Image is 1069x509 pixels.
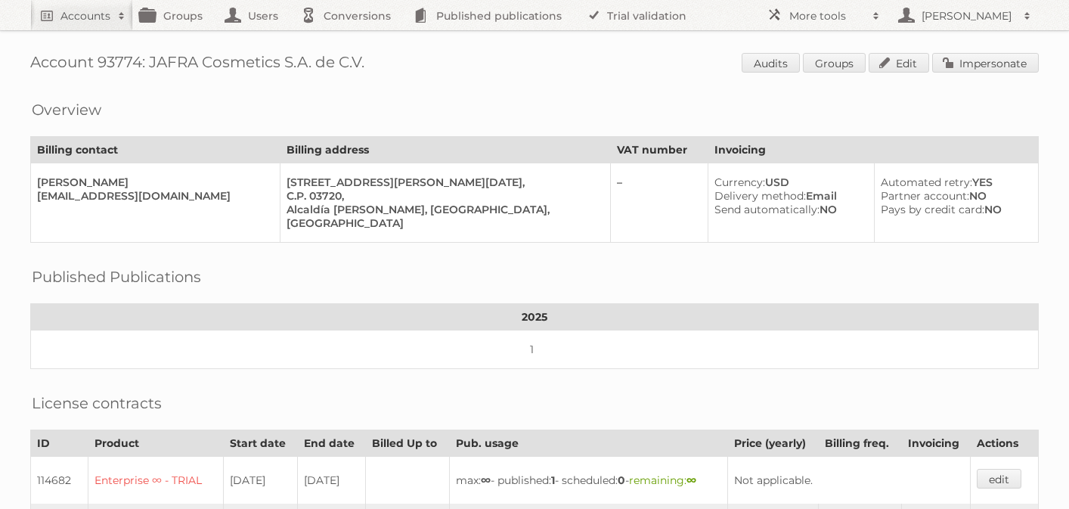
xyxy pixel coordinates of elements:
th: Billing contact [31,137,280,163]
h2: Published Publications [32,265,201,288]
div: USD [714,175,861,189]
td: max: - published: - scheduled: - [449,457,727,504]
span: Delivery method: [714,189,806,203]
td: 1 [31,331,1039,369]
div: YES [881,175,1026,189]
span: Currency: [714,175,765,189]
span: Pays by credit card: [881,203,984,216]
a: Edit [869,53,929,73]
div: Email [714,189,861,203]
strong: ∞ [481,473,491,487]
h2: More tools [789,8,865,23]
div: [PERSON_NAME] [37,175,268,189]
div: NO [881,203,1026,216]
td: [DATE] [298,457,366,504]
strong: ∞ [686,473,696,487]
a: Groups [803,53,866,73]
div: NO [714,203,861,216]
th: 2025 [31,304,1039,331]
th: ID [31,430,88,457]
th: Price (yearly) [727,430,818,457]
h2: License contracts [32,392,162,414]
span: Send automatically: [714,203,820,216]
td: Enterprise ∞ - TRIAL [88,457,224,504]
h2: [PERSON_NAME] [918,8,1016,23]
a: Audits [742,53,800,73]
a: edit [977,469,1021,489]
div: [EMAIL_ADDRESS][DOMAIN_NAME] [37,189,268,203]
th: Pub. usage [449,430,727,457]
td: – [611,163,708,243]
th: Billed Up to [366,430,450,457]
td: [DATE] [224,457,298,504]
div: [GEOGRAPHIC_DATA] [287,216,599,230]
div: NO [881,189,1026,203]
h1: Account 93774: JAFRA Cosmetics S.A. de C.V. [30,53,1039,76]
th: Invoicing [708,137,1039,163]
h2: Accounts [60,8,110,23]
div: Alcaldía [PERSON_NAME], [GEOGRAPHIC_DATA], [287,203,599,216]
td: 114682 [31,457,88,504]
div: C.P. 03720, [287,189,599,203]
strong: 1 [551,473,555,487]
a: Impersonate [932,53,1039,73]
th: Billing freq. [819,430,901,457]
h2: Overview [32,98,101,121]
span: Automated retry: [881,175,972,189]
span: remaining: [629,473,696,487]
div: [STREET_ADDRESS][PERSON_NAME][DATE], [287,175,599,189]
span: Partner account: [881,189,969,203]
td: Not applicable. [727,457,970,504]
th: Product [88,430,224,457]
th: Invoicing [901,430,970,457]
th: Actions [970,430,1038,457]
th: Start date [224,430,298,457]
th: VAT number [611,137,708,163]
th: Billing address [280,137,611,163]
th: End date [298,430,366,457]
strong: 0 [618,473,625,487]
